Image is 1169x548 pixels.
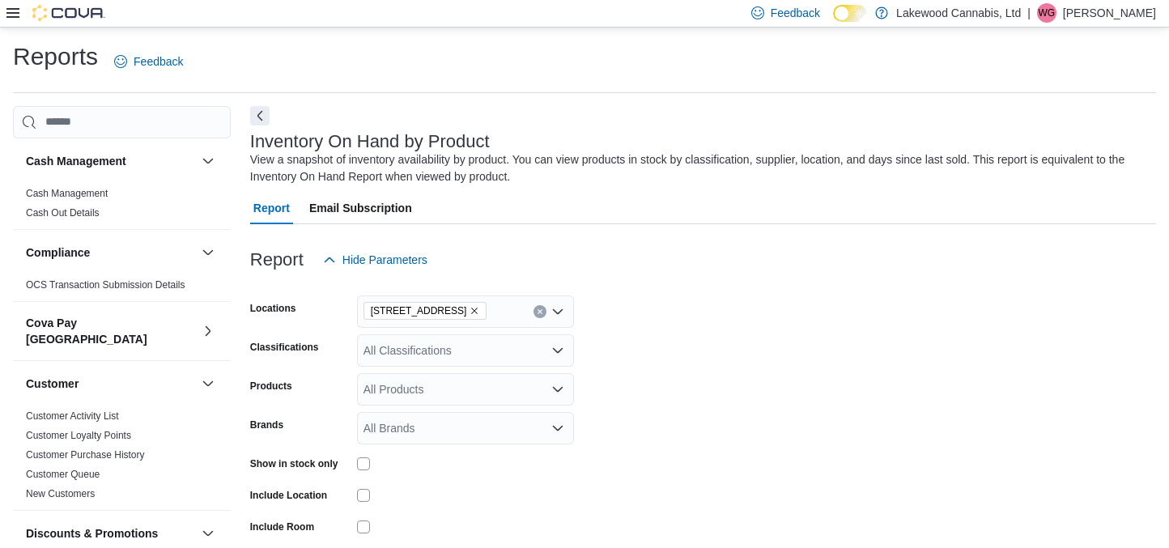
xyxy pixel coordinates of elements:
button: Compliance [198,243,218,262]
span: Email Subscription [309,192,412,224]
h3: Cash Management [26,153,126,169]
a: Customer Purchase History [26,449,145,461]
button: Next [250,106,270,125]
div: View a snapshot of inventory availability by product. You can view products in stock by classific... [250,151,1148,185]
span: Feedback [134,53,183,70]
a: Customer Loyalty Points [26,430,131,441]
span: Dark Mode [833,22,834,23]
button: Open list of options [551,344,564,357]
a: New Customers [26,488,95,499]
span: Feedback [771,5,820,21]
h3: Customer [26,376,79,392]
button: Open list of options [551,305,564,318]
span: Customer Loyalty Points [26,429,131,442]
label: Products [250,380,292,393]
button: Discounts & Promotions [198,524,218,543]
button: Cova Pay [GEOGRAPHIC_DATA] [26,315,195,347]
button: Cova Pay [GEOGRAPHIC_DATA] [198,321,218,341]
h1: Reports [13,40,98,73]
input: Dark Mode [833,5,867,22]
span: Report [253,192,290,224]
span: Customer Queue [26,468,100,481]
span: [STREET_ADDRESS] [371,303,467,319]
a: Customer Activity List [26,410,119,422]
button: Clear input [533,305,546,318]
span: 1525 Lakewood Road West NW [363,302,487,320]
button: Open list of options [551,422,564,435]
p: [PERSON_NAME] [1063,3,1156,23]
div: Wanda Gurney [1037,3,1056,23]
button: Compliance [26,244,195,261]
label: Brands [250,418,283,431]
span: New Customers [26,487,95,500]
button: Open list of options [551,383,564,396]
span: Customer Activity List [26,410,119,423]
a: Customer Queue [26,469,100,480]
div: Cash Management [13,184,231,229]
div: Customer [13,406,231,510]
span: Cash Management [26,187,108,200]
a: Cash Management [26,188,108,199]
button: Customer [198,374,218,393]
h3: Report [250,250,304,270]
label: Include Location [250,489,327,502]
h3: Compliance [26,244,90,261]
img: Cova [32,5,105,21]
button: Cash Management [26,153,195,169]
span: OCS Transaction Submission Details [26,278,185,291]
a: Feedback [108,45,189,78]
button: Remove 1525 Lakewood Road West NW from selection in this group [470,306,479,316]
button: Cash Management [198,151,218,171]
button: Hide Parameters [317,244,434,276]
h3: Inventory On Hand by Product [250,132,490,151]
label: Locations [250,302,296,315]
span: WG [1039,3,1056,23]
a: Cash Out Details [26,207,100,219]
button: Customer [26,376,195,392]
button: Discounts & Promotions [26,525,195,542]
span: Hide Parameters [342,252,427,268]
label: Include Room [250,520,314,533]
div: Compliance [13,275,231,301]
span: Cash Out Details [26,206,100,219]
p: | [1027,3,1031,23]
label: Show in stock only [250,457,338,470]
p: Lakewood Cannabis, Ltd [896,3,1021,23]
a: OCS Transaction Submission Details [26,279,185,291]
h3: Discounts & Promotions [26,525,158,542]
label: Classifications [250,341,319,354]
